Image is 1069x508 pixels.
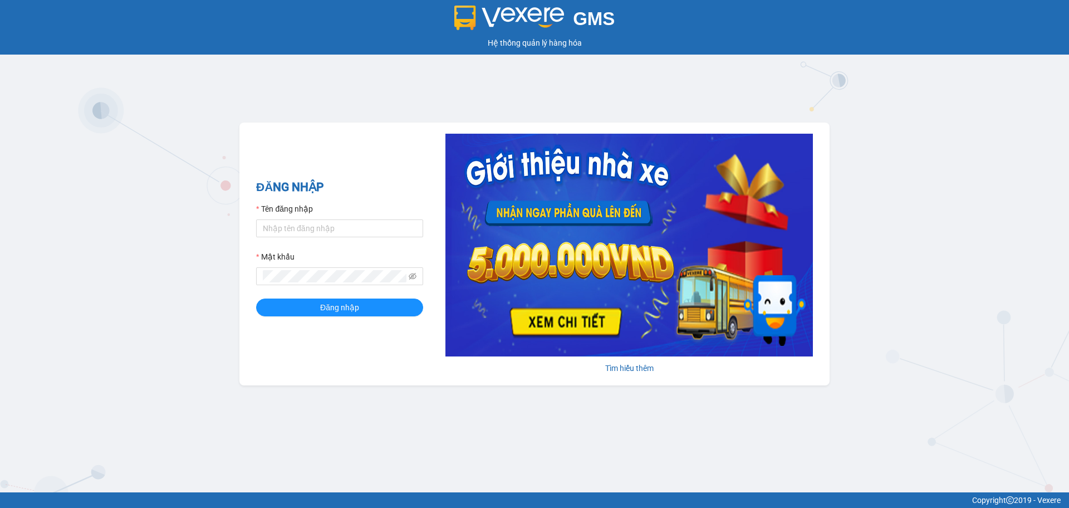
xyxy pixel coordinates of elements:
span: eye-invisible [409,272,416,280]
span: GMS [573,8,615,29]
input: Mật khẩu [263,270,406,282]
button: Đăng nhập [256,299,423,316]
span: copyright [1006,496,1014,504]
h2: ĐĂNG NHẬP [256,178,423,197]
div: Copyright 2019 - Vexere [8,494,1061,506]
a: GMS [454,17,615,26]
span: Đăng nhập [320,301,359,314]
label: Tên đăng nhập [256,203,313,215]
div: Tìm hiểu thêm [445,362,813,374]
div: Hệ thống quản lý hàng hóa [3,37,1066,49]
label: Mật khẩu [256,251,295,263]
img: banner-0 [445,134,813,356]
img: logo 2 [454,6,565,30]
input: Tên đăng nhập [256,219,423,237]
